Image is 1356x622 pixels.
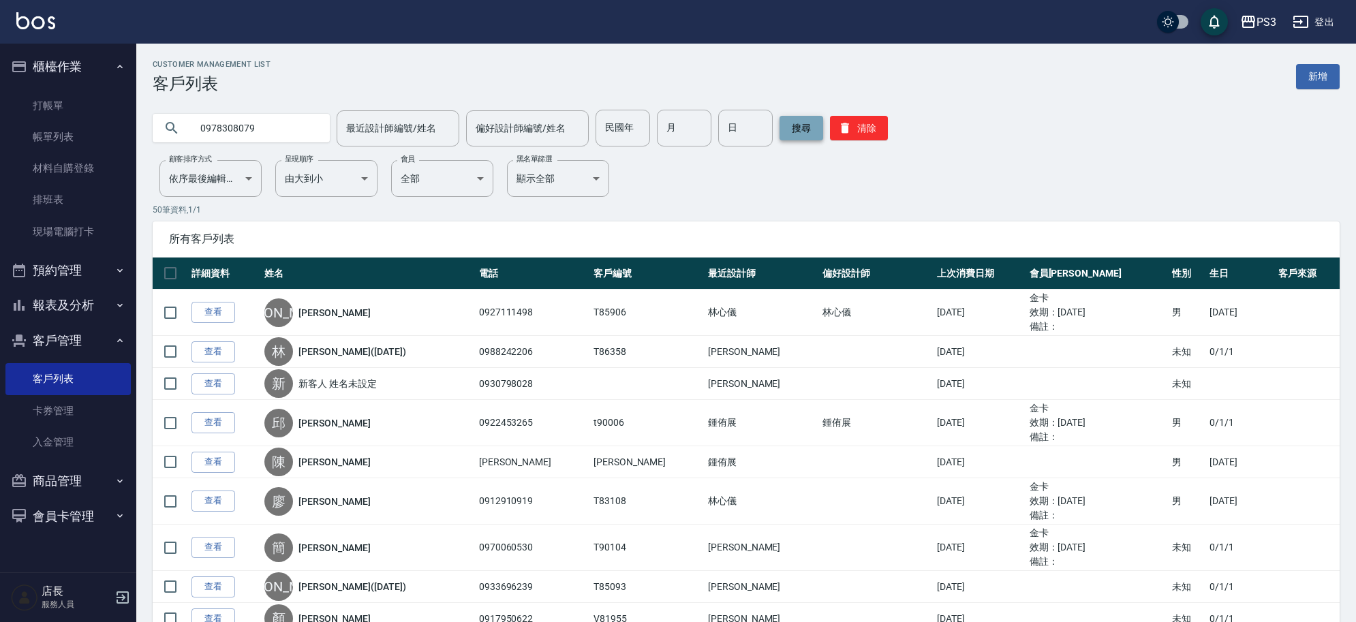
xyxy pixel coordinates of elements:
button: 會員卡管理 [5,499,131,534]
td: 林心儀 [819,290,934,336]
td: 男 [1169,446,1206,478]
td: 未知 [1169,571,1206,603]
td: [DATE] [934,446,1026,478]
td: T90104 [590,525,705,571]
td: 0/1/1 [1206,571,1275,603]
div: 全部 [391,160,493,197]
div: [PERSON_NAME] [264,298,293,327]
td: [PERSON_NAME] [705,571,819,603]
button: 櫃檯作業 [5,49,131,84]
ul: 金卡 [1030,291,1166,305]
ul: 效期： [DATE] [1030,494,1166,508]
a: [PERSON_NAME] [298,306,371,320]
ul: 備註： [1030,555,1166,569]
div: 邱 [264,409,293,437]
a: 新客人 姓名未設定 [298,377,377,390]
td: [DATE] [1206,446,1275,478]
a: 現場電腦打卡 [5,216,131,247]
td: 未知 [1169,525,1206,571]
div: 顯示全部 [507,160,609,197]
div: 新 [264,369,293,398]
td: T83108 [590,478,705,525]
td: [PERSON_NAME] [705,525,819,571]
td: [PERSON_NAME] [476,446,590,478]
div: 林 [264,337,293,366]
p: 服務人員 [42,598,111,610]
th: 詳細資料 [188,258,261,290]
div: PS3 [1257,14,1276,31]
a: 查看 [191,576,235,597]
ul: 效期： [DATE] [1030,305,1166,320]
td: [DATE] [934,400,1026,446]
div: 廖 [264,487,293,516]
label: 黑名單篩選 [517,154,552,164]
a: 查看 [191,302,235,323]
p: 50 筆資料, 1 / 1 [153,204,1340,216]
ul: 效期： [DATE] [1030,416,1166,430]
a: 帳單列表 [5,121,131,153]
h5: 店長 [42,585,111,598]
td: 鍾侑展 [819,400,934,446]
button: save [1201,8,1228,35]
td: [PERSON_NAME] [590,446,705,478]
div: 由大到小 [275,160,377,197]
a: 排班表 [5,184,131,215]
td: t90006 [590,400,705,446]
label: 顧客排序方式 [169,154,212,164]
td: 0927111498 [476,290,590,336]
td: 0922453265 [476,400,590,446]
a: 查看 [191,491,235,512]
td: 林心儀 [705,290,819,336]
th: 姓名 [261,258,476,290]
th: 性別 [1169,258,1206,290]
th: 上次消費日期 [934,258,1026,290]
h3: 客戶列表 [153,74,271,93]
td: 林心儀 [705,478,819,525]
ul: 備註： [1030,508,1166,523]
a: 查看 [191,452,235,473]
input: 搜尋關鍵字 [191,110,319,146]
img: Logo [16,12,55,29]
a: [PERSON_NAME] [298,455,371,469]
button: 報表及分析 [5,287,131,323]
td: [DATE] [934,525,1026,571]
td: 0988242206 [476,336,590,368]
button: 客戶管理 [5,323,131,358]
div: 陳 [264,448,293,476]
th: 會員[PERSON_NAME] [1026,258,1169,290]
td: 男 [1169,290,1206,336]
th: 電話 [476,258,590,290]
span: 所有客戶列表 [169,232,1323,246]
a: [PERSON_NAME]([DATE]) [298,580,406,593]
a: 入金管理 [5,426,131,458]
td: T86358 [590,336,705,368]
td: 0/1/1 [1206,400,1275,446]
a: 卡券管理 [5,395,131,426]
h2: Customer Management List [153,60,271,69]
a: 查看 [191,341,235,362]
td: 0933696239 [476,571,590,603]
td: 鍾侑展 [705,400,819,446]
ul: 金卡 [1030,401,1166,416]
div: 依序最後編輯時間 [159,160,262,197]
td: 男 [1169,400,1206,446]
button: 搜尋 [780,116,823,140]
label: 呈現順序 [285,154,313,164]
button: 商品管理 [5,463,131,499]
th: 生日 [1206,258,1275,290]
td: [DATE] [934,368,1026,400]
a: 新增 [1296,64,1340,89]
td: 鍾侑展 [705,446,819,478]
td: T85093 [590,571,705,603]
a: 材料自購登錄 [5,153,131,184]
td: T85906 [590,290,705,336]
td: 0970060530 [476,525,590,571]
td: 0/1/1 [1206,336,1275,368]
ul: 效期： [DATE] [1030,540,1166,555]
a: [PERSON_NAME] [298,541,371,555]
a: 查看 [191,537,235,558]
a: [PERSON_NAME] [298,495,371,508]
div: 簡 [264,533,293,562]
td: [DATE] [934,290,1026,336]
ul: 金卡 [1030,526,1166,540]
